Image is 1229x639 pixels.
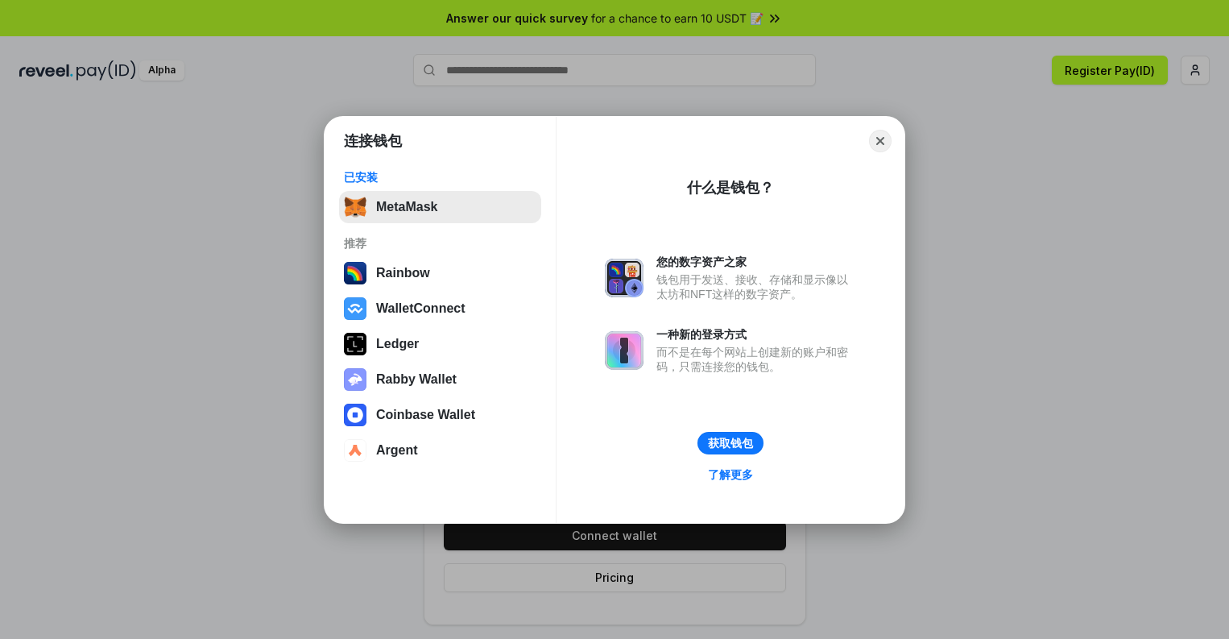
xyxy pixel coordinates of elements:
button: Rabby Wallet [339,363,541,396]
div: WalletConnect [376,301,466,316]
img: svg+xml,%3Csvg%20width%3D%2228%22%20height%3D%2228%22%20viewBox%3D%220%200%2028%2028%22%20fill%3D... [344,297,366,320]
div: 您的数字资产之家 [656,255,856,269]
div: Rainbow [376,266,430,280]
button: MetaMask [339,191,541,223]
img: svg+xml,%3Csvg%20width%3D%22120%22%20height%3D%22120%22%20viewBox%3D%220%200%20120%20120%22%20fil... [344,262,366,284]
button: Rainbow [339,257,541,289]
img: svg+xml,%3Csvg%20xmlns%3D%22http%3A%2F%2Fwww.w3.org%2F2000%2Fsvg%22%20fill%3D%22none%22%20viewBox... [605,259,643,297]
div: 已安装 [344,170,536,185]
div: Rabby Wallet [376,372,457,387]
div: Argent [376,443,418,458]
button: Argent [339,434,541,467]
img: svg+xml,%3Csvg%20width%3D%2228%22%20height%3D%2228%22%20viewBox%3D%220%200%2028%2028%22%20fill%3D... [344,404,366,426]
div: 钱包用于发送、接收、存储和显示像以太坊和NFT这样的数字资产。 [656,272,856,301]
div: 而不是在每个网站上创建新的账户和密码，只需连接您的钱包。 [656,345,856,374]
h1: 连接钱包 [344,131,402,151]
button: 获取钱包 [697,432,763,454]
button: WalletConnect [339,293,541,325]
img: svg+xml,%3Csvg%20xmlns%3D%22http%3A%2F%2Fwww.w3.org%2F2000%2Fsvg%22%20fill%3D%22none%22%20viewBox... [605,331,643,370]
div: 了解更多 [708,467,753,482]
div: 一种新的登录方式 [656,327,856,342]
div: Ledger [376,337,419,351]
div: 什么是钱包？ [687,178,774,197]
button: Coinbase Wallet [339,399,541,431]
img: svg+xml,%3Csvg%20xmlns%3D%22http%3A%2F%2Fwww.w3.org%2F2000%2Fsvg%22%20fill%3D%22none%22%20viewBox... [344,368,366,391]
button: Close [869,130,892,152]
a: 了解更多 [698,464,763,485]
img: svg+xml,%3Csvg%20width%3D%2228%22%20height%3D%2228%22%20viewBox%3D%220%200%2028%2028%22%20fill%3D... [344,439,366,462]
button: Ledger [339,328,541,360]
div: Coinbase Wallet [376,408,475,422]
img: svg+xml,%3Csvg%20fill%3D%22none%22%20height%3D%2233%22%20viewBox%3D%220%200%2035%2033%22%20width%... [344,196,366,218]
div: 获取钱包 [708,436,753,450]
div: 推荐 [344,236,536,251]
img: svg+xml,%3Csvg%20xmlns%3D%22http%3A%2F%2Fwww.w3.org%2F2000%2Fsvg%22%20width%3D%2228%22%20height%3... [344,333,366,355]
div: MetaMask [376,200,437,214]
